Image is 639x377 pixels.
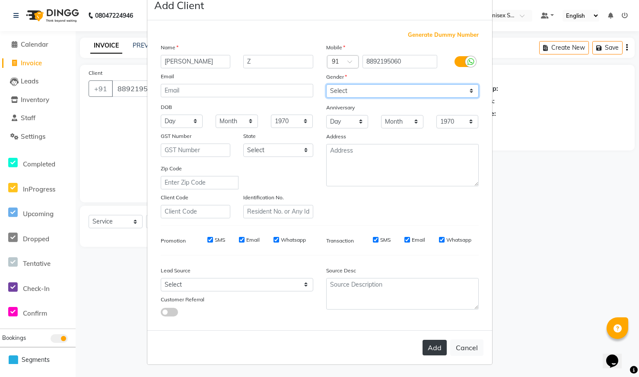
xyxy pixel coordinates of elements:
[326,267,356,275] label: Source Desc
[326,237,354,245] label: Transaction
[246,236,260,244] label: Email
[161,176,238,189] input: Enter Zip Code
[362,55,437,68] input: Mobile
[446,236,471,244] label: Whatsapp
[161,144,231,157] input: GST Number
[243,55,313,68] input: Last Name
[161,194,188,201] label: Client Code
[161,103,172,111] label: DOB
[161,132,191,140] label: GST Number
[215,236,225,244] label: SMS
[408,31,479,39] span: Generate Dummy Number
[161,73,174,80] label: Email
[161,205,231,218] input: Client Code
[380,236,391,244] label: SMS
[450,339,483,356] button: Cancel
[161,44,178,51] label: Name
[161,165,182,173] label: Zip Code
[243,132,256,140] label: State
[412,236,425,244] label: Email
[161,55,231,68] input: First Name
[326,44,345,51] label: Mobile
[243,194,284,201] label: Identification No.
[326,133,346,141] label: Address
[161,84,313,97] input: Email
[161,296,204,304] label: Customer Referral
[161,267,191,275] label: Lead Source
[161,237,186,245] label: Promotion
[423,340,447,355] button: Add
[603,342,630,368] iframe: chat widget
[281,236,306,244] label: Whatsapp
[326,73,347,81] label: Gender
[243,205,313,218] input: Resident No. or Any Id
[326,104,355,112] label: Anniversary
